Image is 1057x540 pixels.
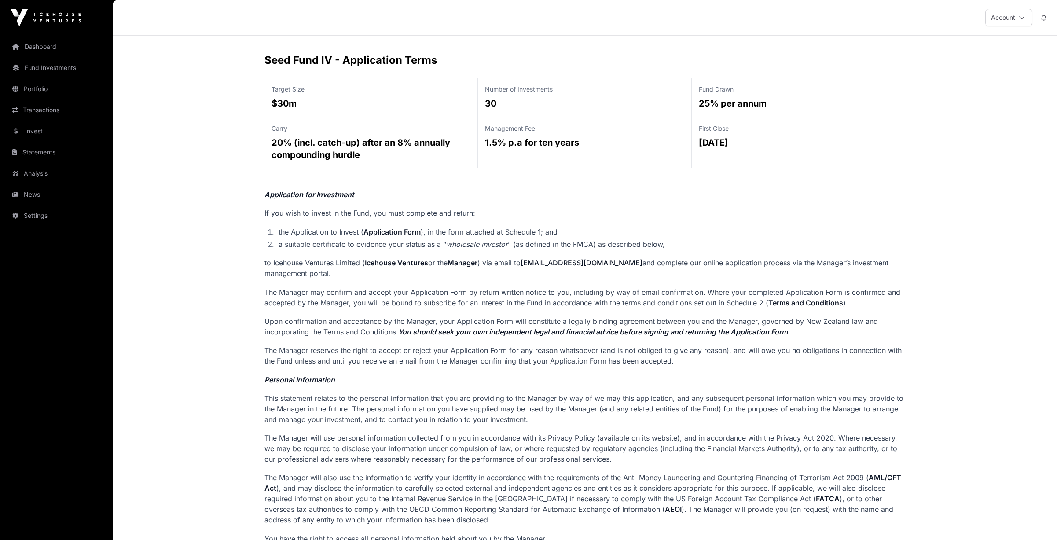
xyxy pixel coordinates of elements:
[264,257,905,279] p: to Icehouse Ventures Limited ( or the ) via email to and complete our online application process ...
[264,208,905,218] p: If you wish to invest in the Fund, you must complete and return:
[264,393,905,425] p: This statement relates to the personal information that you are providing to the Manager by way o...
[699,136,898,149] p: [DATE]
[7,185,106,204] a: News
[275,239,905,250] li: a suitable certificate to evidence your status as a “ ” (as defined in the FMCA) as described below,
[363,228,421,236] strong: Application Form
[7,100,106,120] a: Transactions
[264,345,905,366] p: The Manager reserves the right to accept or reject your Application Form for any reason whatsoeve...
[7,58,106,77] a: Fund Investments
[665,505,682,514] strong: AEOI
[485,124,684,133] p: Management Fee
[7,121,106,141] a: Invest
[264,316,905,337] p: Upon confirmation and acceptance by the Manager, your Application Form will constitute a legally ...
[272,97,470,110] p: $30m
[7,143,106,162] a: Statements
[264,375,335,384] em: Personal Information
[264,53,905,67] h2: Seed Fund IV - Application Terms
[768,298,843,307] strong: Terms and Conditions
[485,97,684,110] p: 30
[699,124,898,133] p: First Close
[816,494,840,503] strong: FATCA
[264,287,905,308] p: The Manager may confirm and accept your Application Form by return written notice to you, includi...
[264,190,354,199] em: Application for Investment
[1013,498,1057,540] iframe: Chat Widget
[446,240,508,249] em: wholesale investor
[7,37,106,56] a: Dashboard
[272,124,470,133] p: Carry
[11,9,81,26] img: Icehouse Ventures Logo
[264,472,905,525] p: The Manager will also use the information to verify your identity in accordance with the requirem...
[7,206,106,225] a: Settings
[7,164,106,183] a: Analysis
[485,136,684,149] p: 1.5% p.a for ten years
[7,79,106,99] a: Portfolio
[272,136,470,161] p: 20% (incl. catch-up) after an 8% annually compounding hurdle
[448,258,477,267] strong: Manager
[699,85,898,94] p: Fund Drawn
[699,97,898,110] p: 25% per annum
[398,327,790,336] em: You should seek your own independent legal and financial advice before signing and returning the ...
[365,258,428,267] strong: Icehouse Ventures
[521,258,642,267] a: [EMAIL_ADDRESS][DOMAIN_NAME]
[275,227,905,237] li: the Application to Invest ( ), in the form attached at Schedule 1; and
[485,85,684,94] p: Number of Investments
[264,433,905,464] p: The Manager will use personal information collected from you in accordance with its Privacy Polic...
[985,9,1032,26] button: Account
[272,85,470,94] p: Target Size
